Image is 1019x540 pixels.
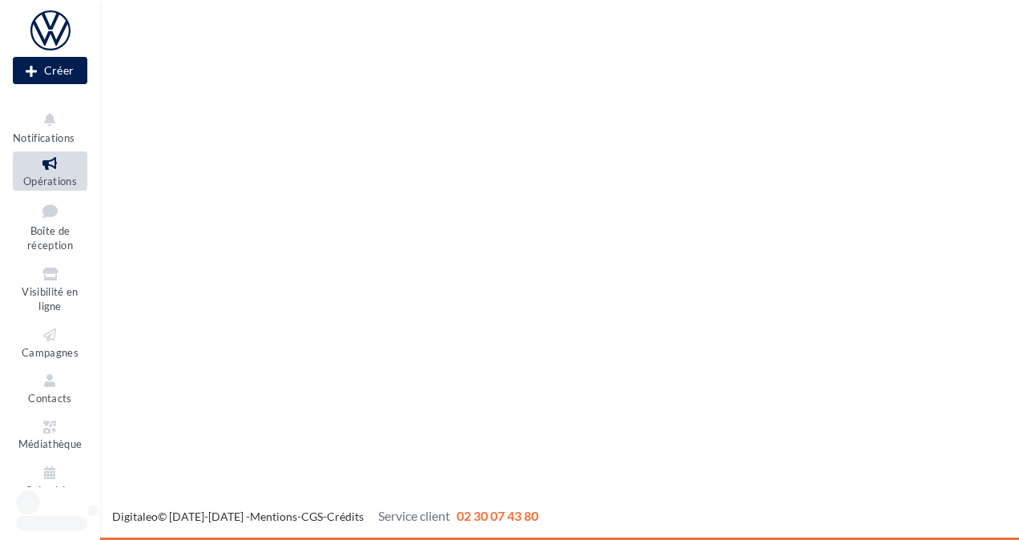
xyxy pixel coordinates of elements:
[27,224,73,252] span: Boîte de réception
[23,175,77,187] span: Opérations
[250,510,297,523] a: Mentions
[112,510,538,523] span: © [DATE]-[DATE] - - -
[13,323,87,362] a: Campagnes
[18,438,83,451] span: Médiathèque
[457,508,538,523] span: 02 30 07 43 80
[13,461,87,500] a: Calendrier
[112,510,158,523] a: Digitaleo
[13,197,87,256] a: Boîte de réception
[22,285,78,313] span: Visibilité en ligne
[13,262,87,316] a: Visibilité en ligne
[301,510,323,523] a: CGS
[22,346,79,359] span: Campagnes
[13,57,87,84] button: Créer
[13,415,87,454] a: Médiathèque
[13,131,75,144] span: Notifications
[25,484,75,497] span: Calendrier
[378,508,450,523] span: Service client
[327,510,364,523] a: Crédits
[13,369,87,408] a: Contacts
[13,57,87,84] div: Nouvelle campagne
[28,392,72,405] span: Contacts
[13,151,87,191] a: Opérations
